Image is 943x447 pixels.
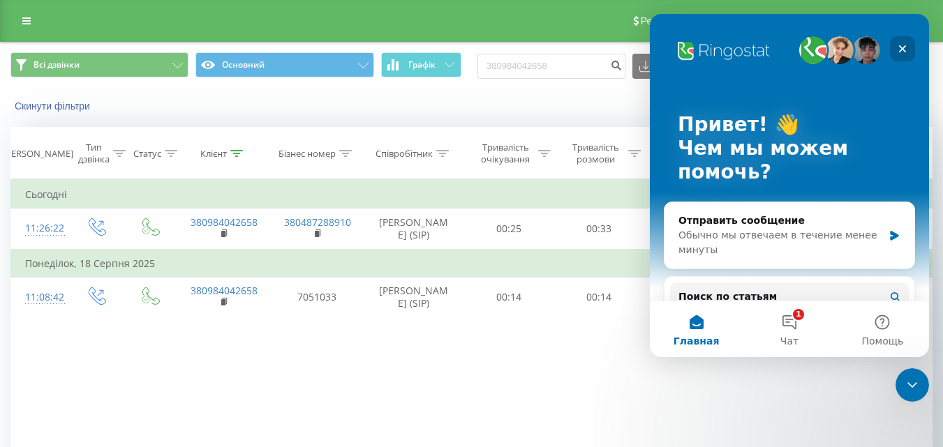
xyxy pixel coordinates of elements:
[477,142,535,165] div: Тривалість очікування
[567,142,625,165] div: Тривалість розмови
[195,52,373,77] button: Основний
[10,100,97,112] button: Скинути фільтри
[11,250,933,278] td: Понеділок, 18 Серпня 2025
[25,215,54,242] div: 11:26:22
[270,277,364,317] td: 7051033
[191,215,258,229] a: 380984042658
[364,277,464,317] td: [PERSON_NAME] (SIP)
[632,54,708,79] button: Експорт
[3,148,73,160] div: [PERSON_NAME]
[284,215,351,229] a: 380487288910
[78,142,110,165] div: Тип дзвінка
[133,148,161,160] div: Статус
[364,209,464,250] td: [PERSON_NAME] (SIP)
[279,148,336,160] div: Бізнес номер
[376,148,433,160] div: Співробітник
[554,209,644,250] td: 00:33
[477,54,625,79] input: Пошук за номером
[11,181,933,209] td: Сьогодні
[896,368,929,402] iframe: Intercom live chat
[191,284,258,297] a: 380984042658
[200,148,227,160] div: Клієнт
[641,15,743,26] span: Реферальна програма
[464,277,554,317] td: 00:14
[381,52,461,77] button: Графік
[408,60,436,70] span: Графік
[650,14,929,357] iframe: Intercom live chat
[10,52,188,77] button: Всі дзвінки
[464,209,554,250] td: 00:25
[25,284,54,311] div: 11:08:42
[34,59,80,70] span: Всі дзвінки
[554,277,644,317] td: 00:14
